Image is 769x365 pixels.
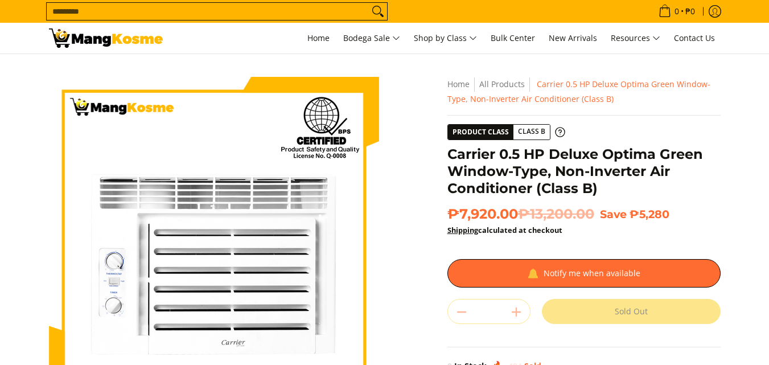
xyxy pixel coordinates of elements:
span: Resources [611,31,660,46]
span: Bulk Center [491,32,535,43]
span: 0 [673,7,681,15]
span: ₱7,920.00 [447,206,594,223]
a: Resources [605,23,666,54]
span: Product Class [448,125,513,140]
span: Bodega Sale [343,31,400,46]
a: Home [447,79,470,89]
a: Shipping [447,225,478,235]
span: Carrier 0.5 HP Deluxe Optima Green Window-Type, Non-Inverter Air Conditioner (Class B) [447,79,710,104]
strong: calculated at checkout [447,225,562,235]
span: ₱0 [684,7,697,15]
span: Contact Us [674,32,715,43]
a: Contact Us [668,23,721,54]
a: Bodega Sale [338,23,406,54]
h1: Carrier 0.5 HP Deluxe Optima Green Window-Type, Non-Inverter Air Conditioner (Class B) [447,146,721,197]
span: ₱5,280 [630,207,669,221]
a: Bulk Center [485,23,541,54]
button: Search [369,3,387,20]
img: Carrier 0.5 HP Deluxe Optima Green Window-Type Aircon l Mang Kosme [49,28,163,48]
a: New Arrivals [543,23,603,54]
nav: Breadcrumbs [447,77,721,106]
del: ₱13,200.00 [518,206,594,223]
span: Save [600,207,627,221]
span: New Arrivals [549,32,597,43]
a: Product Class Class B [447,124,565,140]
span: Class B [513,125,550,139]
a: Home [302,23,335,54]
span: • [655,5,698,18]
span: Shop by Class [414,31,477,46]
a: Shop by Class [408,23,483,54]
a: All Products [479,79,525,89]
nav: Main Menu [174,23,721,54]
span: Home [307,32,330,43]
